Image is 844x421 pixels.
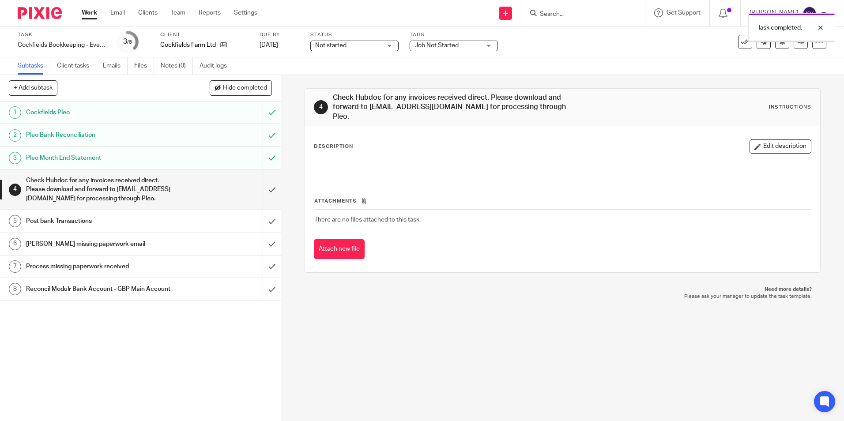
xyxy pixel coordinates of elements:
a: Subtasks [18,57,50,75]
a: Settings [234,8,257,17]
a: Client tasks [57,57,96,75]
div: 6 [9,238,21,250]
small: /8 [127,40,132,45]
p: Task completed. [757,23,802,32]
button: Hide completed [210,80,272,95]
h1: Process missing paperwork received [26,260,178,273]
button: + Add subtask [9,80,57,95]
div: Instructions [769,104,811,111]
span: [DATE] [260,42,278,48]
div: 7 [9,260,21,273]
img: Pixie [18,7,62,19]
h1: Cockfields Pleo [26,106,178,119]
a: Team [171,8,185,17]
label: Due by [260,31,299,38]
label: Status [310,31,399,38]
h1: Pleo Bank Reconciliation [26,128,178,142]
span: Attachments [314,199,357,203]
div: Cockfields Bookkeeping - Every Monday [18,41,106,49]
div: 5 [9,215,21,227]
div: 3 [9,152,21,164]
h1: Check Hubdoc for any invoices received direct. Please download and forward to [EMAIL_ADDRESS][DOM... [26,174,178,205]
a: Audit logs [200,57,234,75]
label: Task [18,31,106,38]
div: 4 [314,100,328,114]
a: Files [134,57,154,75]
p: Please ask your manager to update the task template. [313,293,811,300]
div: 3 [123,37,132,47]
p: Cockfields Farm Ltd [160,41,216,49]
a: Emails [103,57,128,75]
img: svg%3E [803,6,817,20]
div: 8 [9,283,21,295]
label: Client [160,31,249,38]
label: Tags [410,31,498,38]
h1: [PERSON_NAME] missing paperwork email [26,237,178,251]
h1: Post bank Transactions [26,214,178,228]
span: There are no files attached to this task. [314,217,421,223]
span: Not started [315,42,347,49]
button: Attach new file [314,239,365,259]
div: 1 [9,106,21,119]
p: Need more details? [313,286,811,293]
a: Reports [199,8,221,17]
a: Email [110,8,125,17]
div: Cockfields Bookkeeping - Every [DATE] [18,41,106,49]
div: 4 [9,184,21,196]
div: 2 [9,129,21,142]
h1: Pleo Month End Statement [26,151,178,165]
h1: Check Hubdoc for any invoices received direct. Please download and forward to [EMAIL_ADDRESS][DOM... [333,93,581,121]
a: Notes (0) [161,57,193,75]
h1: Reconcil Modulr Bank Account - GBP Main Account [26,282,178,296]
p: Description [314,143,353,150]
button: Edit description [750,139,811,154]
a: Clients [138,8,158,17]
span: Job Not Started [414,42,459,49]
span: Hide completed [223,85,267,92]
a: Work [82,8,97,17]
